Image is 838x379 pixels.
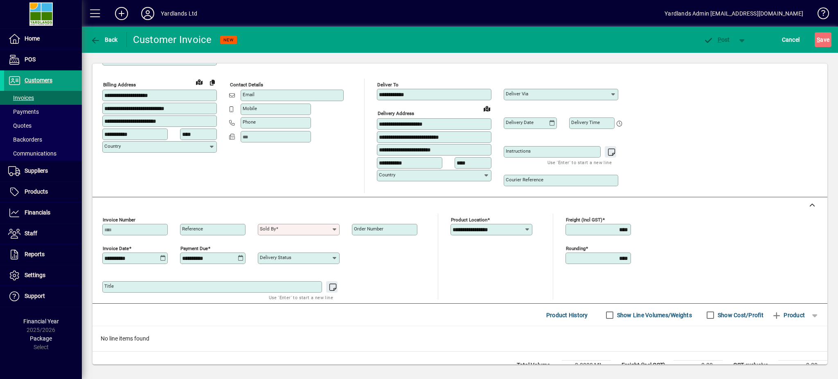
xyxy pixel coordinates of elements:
mat-hint: Use 'Enter' to start a new line [547,158,612,167]
mat-label: Delivery time [571,120,600,125]
span: Home [25,35,40,42]
span: Product History [546,309,588,322]
span: Quotes [8,122,32,129]
span: Back [90,36,118,43]
mat-label: Country [379,172,395,178]
span: ave [817,33,829,46]
mat-label: Order number [354,226,383,232]
mat-label: Freight (incl GST) [566,217,602,223]
span: Settings [25,272,45,278]
td: Total Volume [513,361,562,370]
mat-label: Deliver To [377,82,399,88]
span: Invoices [8,95,34,101]
span: S [817,36,820,43]
span: Payments [8,108,39,115]
td: GST exclusive [729,361,778,370]
a: Knowledge Base [811,2,828,28]
a: Support [4,286,82,307]
a: Payments [4,105,82,119]
a: Suppliers [4,161,82,181]
mat-label: Phone [243,119,256,125]
span: Product [772,309,805,322]
mat-label: Courier Reference [506,177,543,183]
mat-label: Reference [182,226,203,232]
button: Profile [135,6,161,21]
app-page-header-button: Back [82,32,127,47]
span: Financials [25,209,50,216]
span: Cancel [782,33,800,46]
div: Customer Invoice [133,33,212,46]
span: NEW [223,37,234,43]
mat-label: Deliver via [506,91,528,97]
span: Staff [25,230,37,237]
mat-label: Email [243,92,255,97]
mat-label: Delivery date [506,120,534,125]
mat-label: Delivery status [260,255,291,260]
button: Product History [543,308,591,323]
a: View on map [193,75,206,88]
a: POS [4,50,82,70]
a: Products [4,182,82,202]
td: 0.0000 M³ [562,361,611,370]
span: ost [703,36,730,43]
button: Copy to Delivery address [206,76,219,89]
mat-label: Product location [451,217,487,223]
span: Support [25,293,45,299]
mat-label: Payment due [180,246,208,251]
span: Suppliers [25,167,48,174]
mat-label: Mobile [243,106,257,111]
div: Yardlands Admin [EMAIL_ADDRESS][DOMAIN_NAME] [665,7,803,20]
button: Product [768,308,809,323]
mat-label: Title [104,283,114,289]
a: Reports [4,244,82,265]
td: 0.00 [674,361,723,370]
a: Backorders [4,133,82,147]
mat-label: Instructions [506,148,531,154]
button: Back [88,32,120,47]
mat-label: Country [104,143,121,149]
mat-label: Invoice number [103,217,135,223]
a: Invoices [4,91,82,105]
a: View on map [480,102,493,115]
a: Financials [4,203,82,223]
span: Customers [25,77,52,83]
a: Communications [4,147,82,160]
span: Financial Year [23,318,59,325]
a: Home [4,29,82,49]
button: Save [815,32,831,47]
span: Backorders [8,136,42,143]
span: Products [25,188,48,195]
mat-label: Invoice date [103,246,129,251]
a: Settings [4,265,82,286]
div: Yardlands Ltd [161,7,197,20]
mat-label: Rounding [566,246,586,251]
span: Reports [25,251,45,257]
button: Post [699,32,734,47]
a: Staff [4,223,82,244]
span: Package [30,335,52,342]
td: 0.00 [778,361,827,370]
span: P [718,36,721,43]
label: Show Cost/Profit [716,311,764,319]
mat-hint: Use 'Enter' to start a new line [269,293,333,302]
div: No line items found [92,326,827,351]
button: Cancel [780,32,802,47]
span: POS [25,56,36,63]
span: Communications [8,150,56,157]
td: Freight (incl GST) [617,361,674,370]
button: Add [108,6,135,21]
mat-label: Sold by [260,226,276,232]
label: Show Line Volumes/Weights [615,311,692,319]
a: Quotes [4,119,82,133]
